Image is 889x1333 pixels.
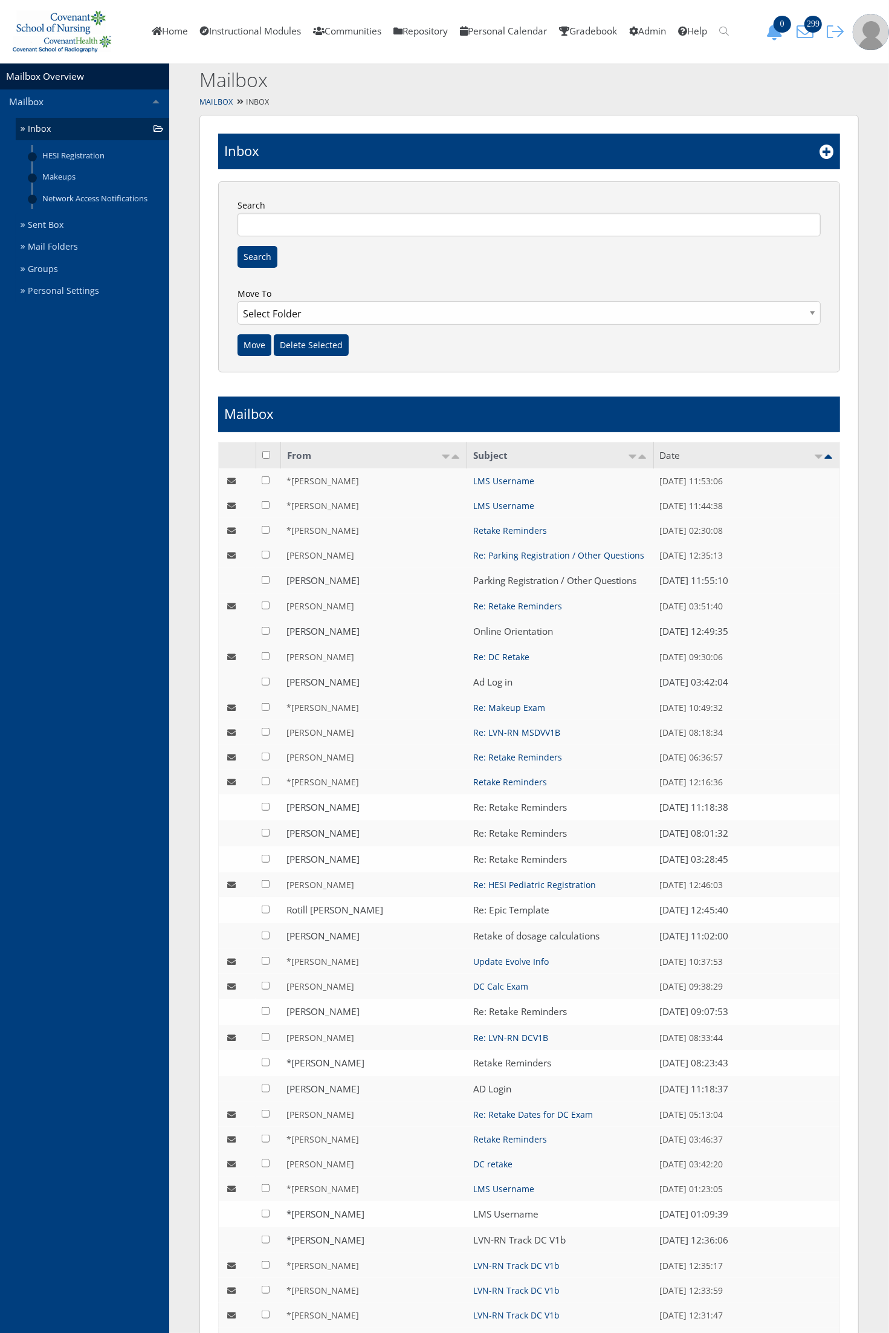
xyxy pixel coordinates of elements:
[653,1076,839,1102] td: [DATE] 11:18:37
[473,1083,511,1095] a: AD Login
[16,118,169,140] a: Inbox
[473,574,637,587] a: Parking Registration / Other Questions
[280,1278,467,1303] td: *[PERSON_NAME]
[653,794,839,820] td: [DATE] 11:18:38
[653,1127,839,1152] td: [DATE] 03:46:37
[653,644,839,669] td: [DATE] 09:30:06
[280,669,467,695] td: [PERSON_NAME]
[280,1152,467,1176] td: [PERSON_NAME]
[6,70,84,83] a: Mailbox Overview
[473,1234,566,1247] a: LVN-RN Track DC V1b
[774,16,791,33] span: 0
[473,827,567,840] a: Re: Retake Reminders
[33,166,169,187] a: Makeups
[792,23,823,41] button: 299
[653,1253,839,1278] td: [DATE] 12:35:17
[653,897,839,923] td: [DATE] 12:45:40
[16,214,169,236] a: Sent Box
[280,1102,467,1127] td: [PERSON_NAME]
[653,469,839,493] td: [DATE] 11:53:06
[280,974,467,999] td: [PERSON_NAME]
[653,872,839,897] td: [DATE] 12:46:03
[467,443,653,469] td: Subject
[653,1227,839,1253] td: [DATE] 12:36:06
[280,1050,467,1076] td: *[PERSON_NAME]
[280,543,467,568] td: [PERSON_NAME]
[473,1208,538,1221] a: LMS Username
[280,999,467,1025] td: [PERSON_NAME]
[653,770,839,794] td: [DATE] 12:16:36
[473,904,549,916] a: Re: Epic Template
[762,23,792,41] button: 0
[653,720,839,745] td: [DATE] 08:18:34
[653,1176,839,1201] td: [DATE] 01:23:05
[473,853,567,866] a: Re: Retake Reminders
[473,727,560,738] a: Re: LVN-RN MSDVV1B
[653,923,839,949] td: [DATE] 11:02:00
[280,1127,467,1152] td: *[PERSON_NAME]
[653,594,839,618] td: [DATE] 03:51:40
[653,745,839,770] td: [DATE] 06:36:57
[473,651,529,663] a: Re: DC Retake
[653,820,839,846] td: [DATE] 08:01:32
[473,1005,567,1018] a: Re: Retake Reminders
[280,846,467,872] td: [PERSON_NAME]
[473,525,547,536] a: Retake Reminders
[280,594,467,618] td: [PERSON_NAME]
[473,751,562,763] a: Re: Retake Reminders
[280,745,467,770] td: [PERSON_NAME]
[473,475,534,487] a: LMS Username
[280,493,467,518] td: *[PERSON_NAME]
[473,600,562,612] a: Re: Retake Reminders
[473,801,567,814] a: Re: Retake Reminders
[280,469,467,493] td: *[PERSON_NAME]
[653,1050,839,1076] td: [DATE] 08:23:43
[814,455,824,459] img: asc.png
[653,999,839,1025] td: [DATE] 09:07:53
[473,879,596,890] a: Re: HESI Pediatric Registration
[792,25,823,37] a: 299
[280,720,467,745] td: [PERSON_NAME]
[473,676,512,689] a: Ad Log in
[653,443,839,469] td: Date
[238,301,821,325] select: Move To
[473,1057,551,1069] a: Retake Reminders
[280,1253,467,1278] td: *[PERSON_NAME]
[473,776,547,788] a: Retake Reminders
[473,1109,593,1120] a: Re: Retake Dates for DC Exam
[473,1032,548,1043] a: Re: LVN-RN DCV1B
[280,1201,467,1227] td: *[PERSON_NAME]
[280,1227,467,1253] td: *[PERSON_NAME]
[653,695,839,720] td: [DATE] 10:49:32
[653,543,839,568] td: [DATE] 12:35:13
[234,286,824,334] label: Move To
[234,198,824,236] label: Search
[280,1303,467,1328] td: *[PERSON_NAME]
[280,794,467,820] td: [PERSON_NAME]
[280,1025,467,1050] td: [PERSON_NAME]
[280,568,467,594] td: [PERSON_NAME]
[169,94,889,111] div: Inbox
[473,956,549,967] a: Update Evolve Info
[804,16,822,33] span: 299
[628,455,638,459] img: asc.png
[473,625,553,638] a: Online Orientation
[280,872,467,897] td: [PERSON_NAME]
[653,846,839,872] td: [DATE] 03:28:45
[280,618,467,644] td: [PERSON_NAME]
[199,66,717,94] h2: Mailbox
[653,618,839,644] td: [DATE] 12:49:35
[473,1260,560,1271] a: LVN-RN Track DC V1b
[441,455,451,459] img: asc.png
[473,1158,512,1170] a: DC retake
[16,236,169,258] a: Mail Folders
[224,141,259,160] h1: Inbox
[473,1285,560,1296] a: LVN-RN Track DC V1b
[199,97,233,107] a: Mailbox
[653,669,839,695] td: [DATE] 03:42:04
[653,568,839,594] td: [DATE] 11:55:10
[653,493,839,518] td: [DATE] 11:44:38
[473,930,600,942] a: Retake of dosage calculations
[280,820,467,846] td: [PERSON_NAME]
[473,1134,547,1145] a: Retake Reminders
